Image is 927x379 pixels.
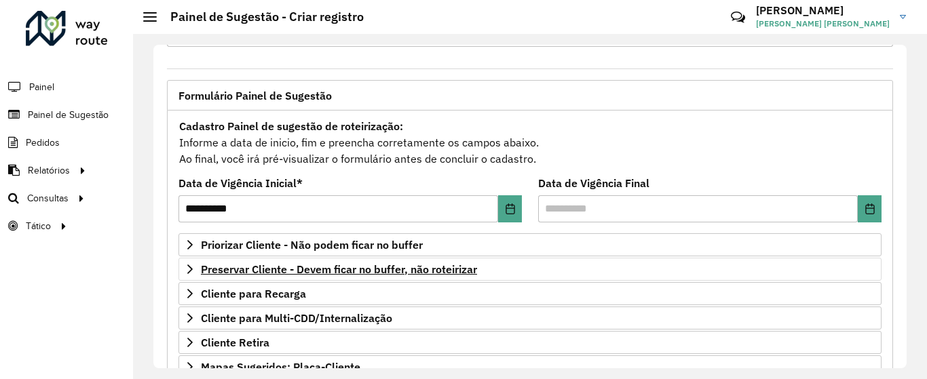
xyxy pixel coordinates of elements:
span: Painel [29,80,54,94]
span: Mapas Sugeridos: Placa-Cliente [201,361,360,372]
span: Consultas [27,191,69,205]
span: Formulário Painel de Sugestão [178,90,332,101]
button: Choose Date [498,195,522,222]
a: Contato Rápido [723,3,753,32]
a: Priorizar Cliente - Não podem ficar no buffer [178,233,882,256]
strong: Cadastro Painel de sugestão de roteirização: [179,119,403,133]
span: [PERSON_NAME] [PERSON_NAME] [756,18,890,30]
span: Pedidos [26,136,60,150]
a: Cliente Retira [178,331,882,354]
div: Informe a data de inicio, fim e preencha corretamente os campos abaixo. Ao final, você irá pré-vi... [178,117,882,167]
span: Tático [26,219,51,233]
a: Preservar Cliente - Devem ficar no buffer, não roteirizar [178,258,882,281]
span: Cliente para Multi-CDD/Internalização [201,313,392,323]
span: Priorizar Cliente - Não podem ficar no buffer [201,239,423,250]
h2: Painel de Sugestão - Criar registro [157,9,364,24]
span: Painel de Sugestão [28,108,109,122]
h3: [PERSON_NAME] [756,4,890,17]
span: Cliente Retira [201,337,269,348]
label: Data de Vigência Final [538,175,649,191]
span: Relatórios [28,163,70,178]
a: Cliente para Multi-CDD/Internalização [178,306,882,330]
button: Choose Date [858,195,882,222]
a: Mapas Sugeridos: Placa-Cliente [178,355,882,378]
a: Cliente para Recarga [178,282,882,305]
span: Cliente para Recarga [201,288,306,299]
span: Preservar Cliente - Devem ficar no buffer, não roteirizar [201,264,477,275]
label: Data de Vigência Inicial [178,175,303,191]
